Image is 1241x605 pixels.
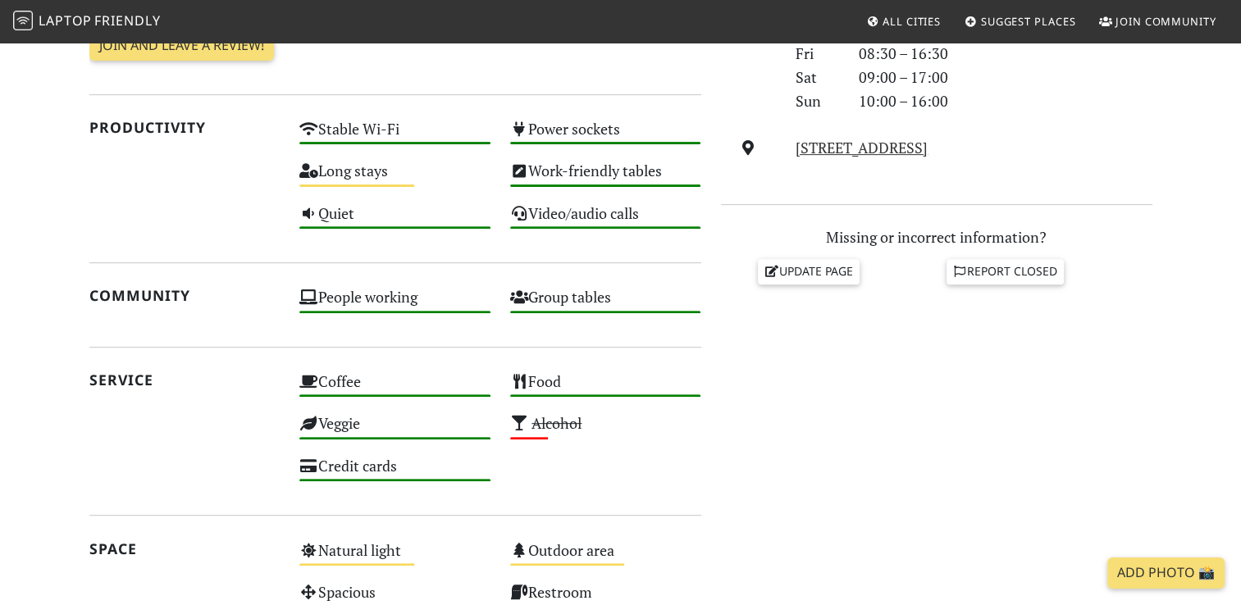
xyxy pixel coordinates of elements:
a: [STREET_ADDRESS] [796,138,928,157]
div: Outdoor area [500,537,711,579]
div: People working [290,284,500,325]
div: Fri [786,42,848,66]
div: Long stays [290,157,500,199]
span: Join Community [1116,14,1216,29]
a: All Cities [860,7,947,36]
div: Food [500,368,711,410]
img: LaptopFriendly [13,11,33,30]
s: Alcohol [532,413,582,433]
a: Join Community [1093,7,1223,36]
div: Veggie [290,410,500,452]
span: Friendly [94,11,160,30]
span: Suggest Places [981,14,1076,29]
div: 09:00 – 17:00 [849,66,1162,89]
a: Update page [758,259,860,284]
div: Credit cards [290,453,500,494]
div: Coffee [290,368,500,410]
div: Quiet [290,200,500,242]
p: Missing or incorrect information? [721,225,1152,249]
div: 10:00 – 16:00 [849,89,1162,113]
div: Video/audio calls [500,200,711,242]
span: All Cities [883,14,941,29]
h2: Service [89,371,281,389]
div: Natural light [290,537,500,579]
h2: Community [89,287,281,304]
div: Work-friendly tables [500,157,711,199]
span: Laptop [39,11,92,30]
div: Power sockets [500,116,711,157]
a: Report closed [947,259,1065,284]
div: Sat [786,66,848,89]
a: Join and leave a review! [89,30,274,61]
a: Suggest Places [958,7,1083,36]
div: Sun [786,89,848,113]
a: LaptopFriendly LaptopFriendly [13,7,161,36]
div: Stable Wi-Fi [290,116,500,157]
div: Group tables [500,284,711,325]
h2: Productivity [89,119,281,136]
h2: Space [89,540,281,557]
div: 08:30 – 16:30 [849,42,1162,66]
